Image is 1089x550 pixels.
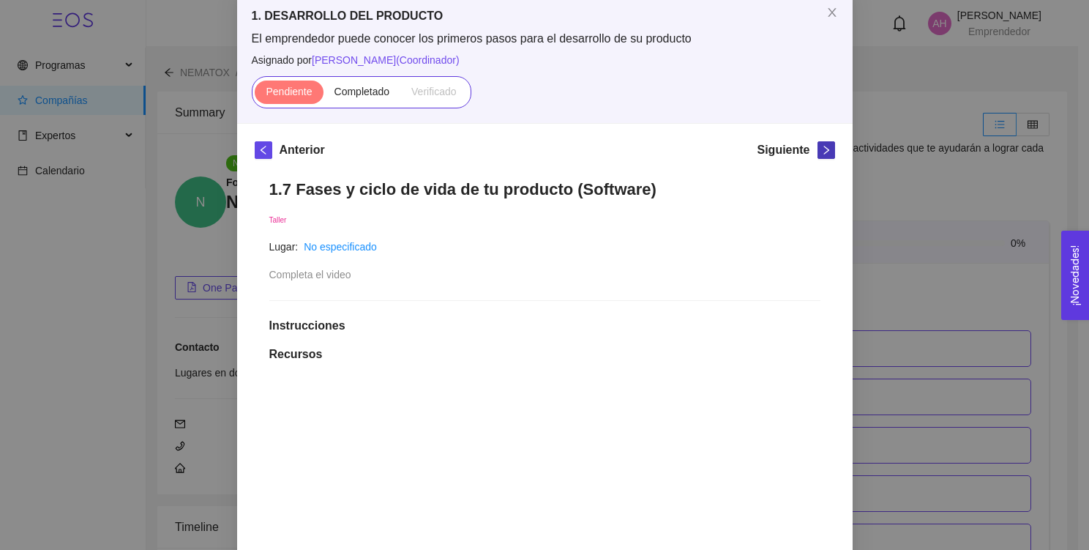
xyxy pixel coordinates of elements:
[269,179,820,199] h1: 1.7 Fases y ciclo de vida de tu producto (Software)
[269,347,820,362] h1: Recursos
[269,216,287,224] span: Taller
[269,239,299,255] article: Lugar:
[255,145,272,155] span: left
[255,141,272,159] button: left
[334,86,390,97] span: Completado
[266,86,312,97] span: Pendiente
[280,141,325,159] h5: Anterior
[269,269,351,280] span: Completa el video
[817,141,835,159] button: right
[1061,231,1089,320] button: Open Feedback Widget
[757,141,809,159] h5: Siguiente
[252,31,838,47] span: El emprendedor puede conocer los primeros pasos para el desarrollo de su producto
[818,145,834,155] span: right
[269,319,820,333] h1: Instrucciones
[312,54,460,66] span: [PERSON_NAME] ( Coordinador )
[826,7,838,18] span: close
[411,86,456,97] span: Verificado
[304,241,377,253] a: No especificado
[252,7,838,25] h5: 1. DESARROLLO DEL PRODUCTO
[252,52,838,68] span: Asignado por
